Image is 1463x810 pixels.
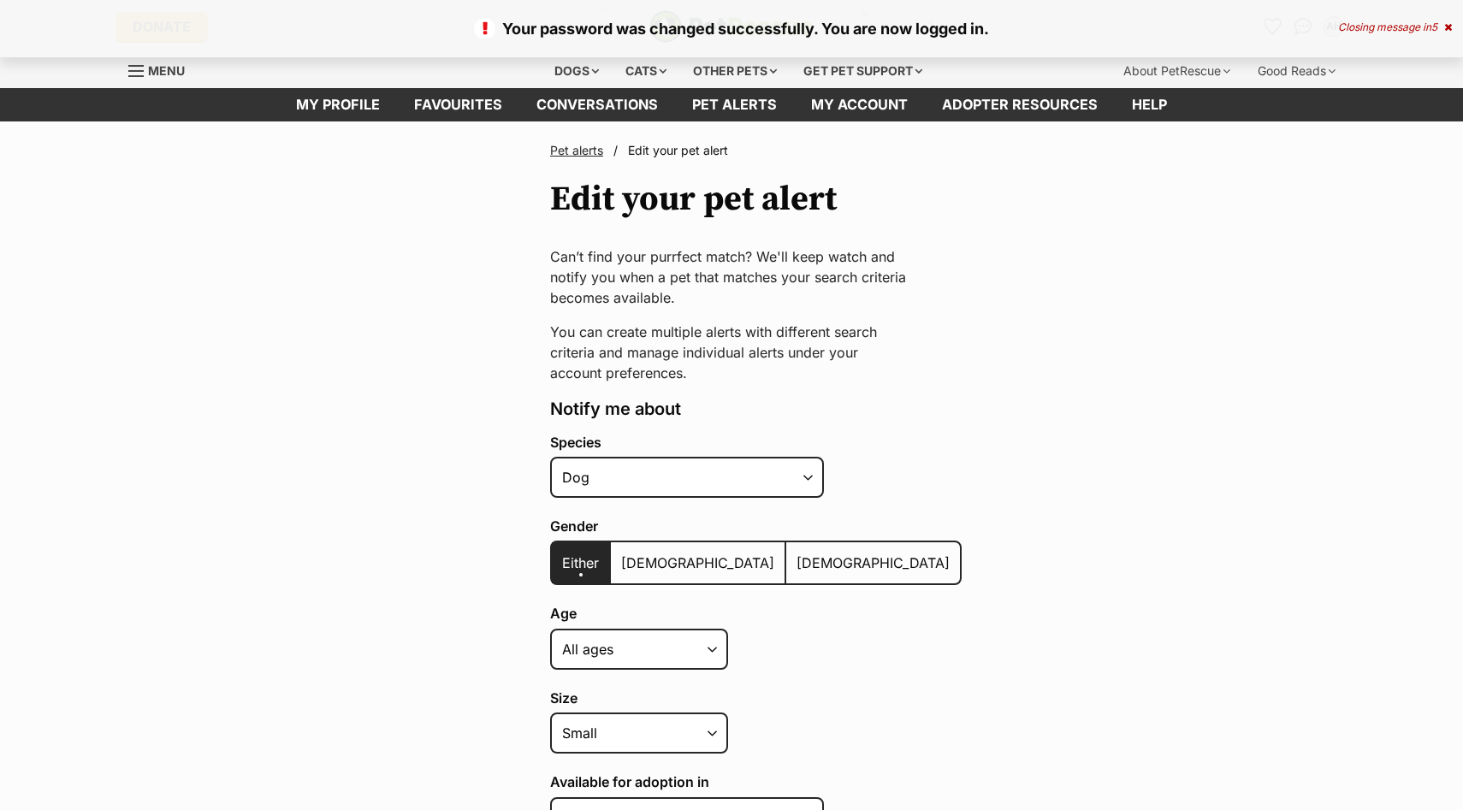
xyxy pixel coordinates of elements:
[550,143,603,157] a: Pet alerts
[279,88,397,121] a: My profile
[148,63,185,78] span: Menu
[562,554,599,571] span: Either
[675,88,794,121] a: Pet alerts
[1111,54,1242,88] div: About PetRescue
[550,518,962,534] label: Gender
[797,554,950,571] span: [DEMOGRAPHIC_DATA]
[550,142,913,159] nav: Breadcrumbs
[621,554,774,571] span: [DEMOGRAPHIC_DATA]
[519,88,675,121] a: conversations
[681,54,789,88] div: Other pets
[613,54,678,88] div: Cats
[397,88,519,121] a: Favourites
[613,142,618,159] span: /
[550,246,913,308] p: Can’t find your purrfect match? We'll keep watch and notify you when a pet that matches your sear...
[925,88,1115,121] a: Adopter resources
[550,322,913,383] p: You can create multiple alerts with different search criteria and manage individual alerts under ...
[794,88,925,121] a: My account
[550,606,962,621] label: Age
[128,54,197,85] a: Menu
[1115,88,1184,121] a: Help
[550,180,837,219] h1: Edit your pet alert
[550,774,962,789] label: Available for adoption in
[550,435,962,450] label: Species
[1246,54,1347,88] div: Good Reads
[550,690,962,706] label: Size
[550,399,681,419] span: Notify me about
[791,54,934,88] div: Get pet support
[628,143,728,157] span: Edit your pet alert
[542,54,611,88] div: Dogs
